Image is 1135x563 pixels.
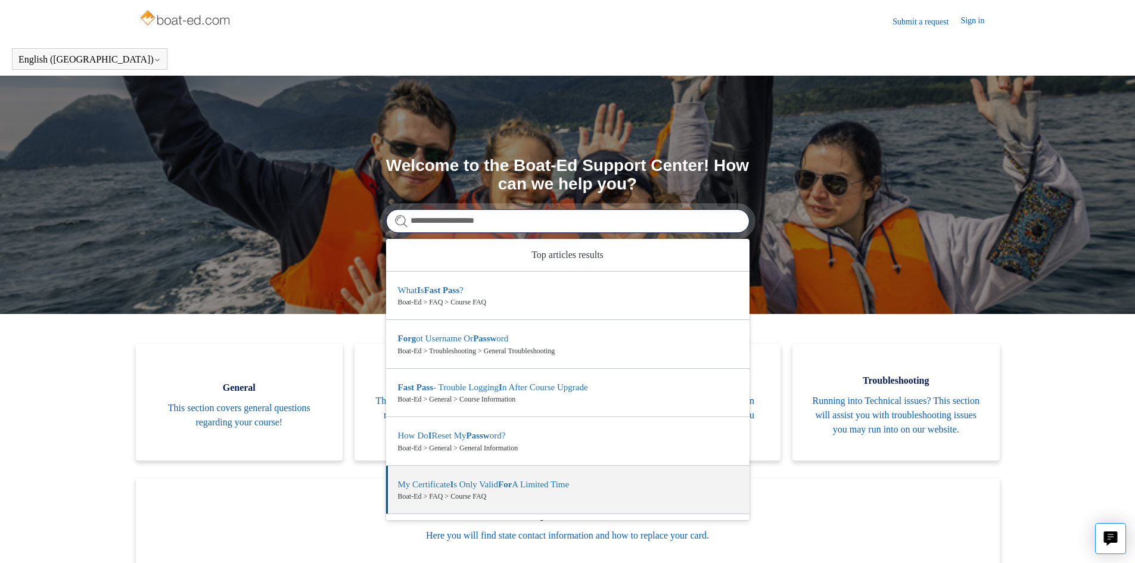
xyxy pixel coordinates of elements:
zd-autocomplete-title-multibrand: Suggested result 4 How Do I Reset My Password? [398,431,506,443]
em: Passw [467,431,490,440]
em: Pass [443,285,459,295]
span: This section covers general questions regarding your course! [154,401,325,430]
em: Pass [416,382,433,392]
a: FAQ This section will answer questions that you may have that have already been asked before! [355,344,562,461]
zd-autocomplete-breadcrumbs-multibrand: Boat-Ed > General > General Information [398,443,738,453]
zd-autocomplete-breadcrumbs-multibrand: Boat-Ed > Troubleshooting > General Troubleshooting [398,346,738,356]
span: Troubleshooting [810,374,982,388]
input: Search [386,209,750,233]
em: I [450,480,453,489]
em: Fast [424,285,441,295]
a: Sign in [960,14,996,29]
a: Troubleshooting Running into Technical issues? This section will assist you with troubleshooting ... [792,344,1000,461]
button: English ([GEOGRAPHIC_DATA]) [18,54,161,65]
em: I [428,431,432,440]
button: Live chat [1095,523,1126,554]
h1: Welcome to the Boat-Ed Support Center! How can we help you? [386,157,750,194]
zd-autocomplete-breadcrumbs-multibrand: Boat-Ed > FAQ > Course FAQ [398,297,738,307]
zd-autocomplete-title-multibrand: Suggested result 2 Forgot Username Or Password [398,334,509,346]
em: Forg [398,334,416,343]
span: Running into Technical issues? This section will assist you with troubleshooting issues you may r... [810,394,982,437]
zd-autocomplete-breadcrumbs-multibrand: Boat-Ed > FAQ > Course FAQ [398,491,738,502]
em: Passw [473,334,496,343]
span: Replacement Card [154,508,982,522]
em: Fast [398,382,415,392]
span: General [154,381,325,395]
zd-autocomplete-title-multibrand: Suggested result 3 Fast Pass - Trouble Logging In After Course Upgrade [398,382,588,394]
a: Submit a request [893,15,960,28]
span: Here you will find state contact information and how to replace your card. [154,528,982,543]
zd-autocomplete-breadcrumbs-multibrand: Boat-Ed > General > Course Information [398,394,738,405]
zd-autocomplete-title-multibrand: Suggested result 5 My Certificate Is Only Valid For A Limited Time [398,480,570,492]
zd-autocomplete-title-multibrand: Suggested result 1 What Is Fast Pass? [398,285,464,297]
em: For [498,480,512,489]
a: General This section covers general questions regarding your course! [136,344,343,461]
img: Boat-Ed Help Center home page [139,7,234,31]
span: FAQ [372,374,544,388]
em: I [499,382,502,392]
span: This section will answer questions that you may have that have already been asked before! [372,394,544,437]
zd-autocomplete-header: Top articles results [386,239,750,272]
em: I [417,285,421,295]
